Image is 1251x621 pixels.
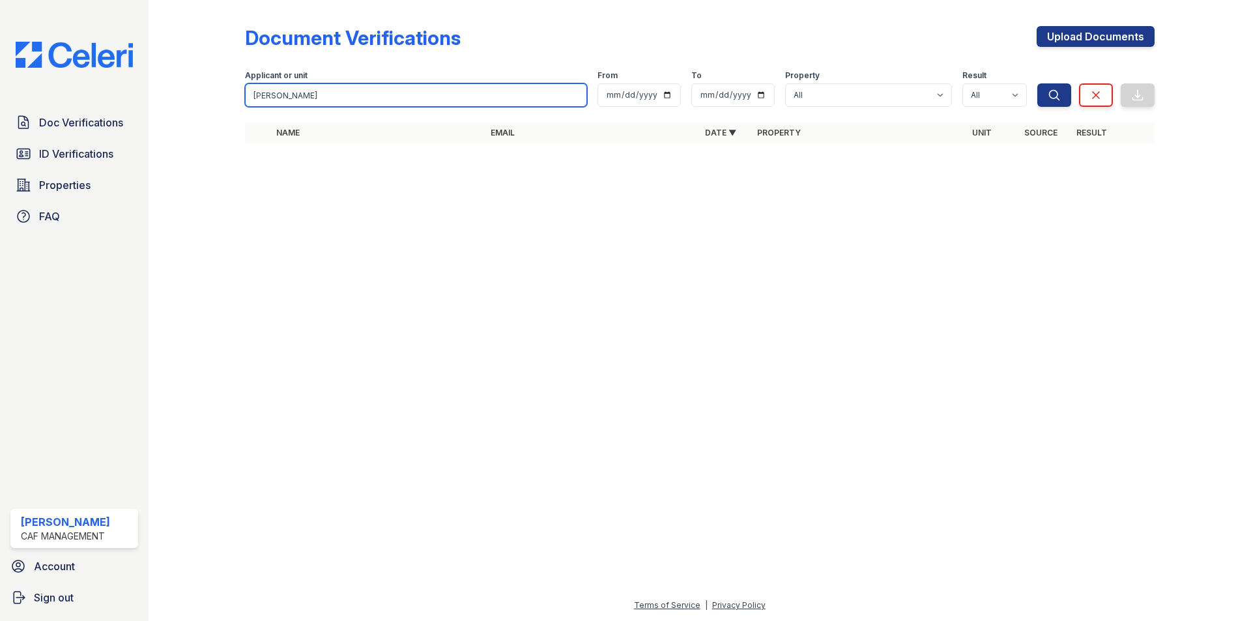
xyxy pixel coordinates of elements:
div: [PERSON_NAME] [21,514,110,530]
a: Properties [10,172,138,198]
a: Result [1076,128,1107,137]
a: Privacy Policy [712,600,766,610]
a: Doc Verifications [10,109,138,136]
label: Result [962,70,986,81]
a: Account [5,553,143,579]
span: Doc Verifications [39,115,123,130]
a: Unit [972,128,992,137]
div: | [705,600,708,610]
a: Upload Documents [1037,26,1155,47]
div: Document Verifications [245,26,461,50]
img: CE_Logo_Blue-a8612792a0a2168367f1c8372b55b34899dd931a85d93a1a3d3e32e68fde9ad4.png [5,42,143,68]
a: FAQ [10,203,138,229]
span: ID Verifications [39,146,113,162]
a: Date ▼ [705,128,736,137]
div: CAF Management [21,530,110,543]
label: Property [785,70,820,81]
a: Property [757,128,801,137]
a: ID Verifications [10,141,138,167]
label: To [691,70,702,81]
span: Account [34,558,75,574]
a: Source [1024,128,1057,137]
span: Properties [39,177,91,193]
a: Name [276,128,300,137]
a: Sign out [5,585,143,611]
span: Sign out [34,590,74,605]
label: From [597,70,618,81]
label: Applicant or unit [245,70,308,81]
a: Terms of Service [634,600,700,610]
input: Search by name, email, or unit number [245,83,587,107]
span: FAQ [39,209,60,224]
a: Email [491,128,515,137]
